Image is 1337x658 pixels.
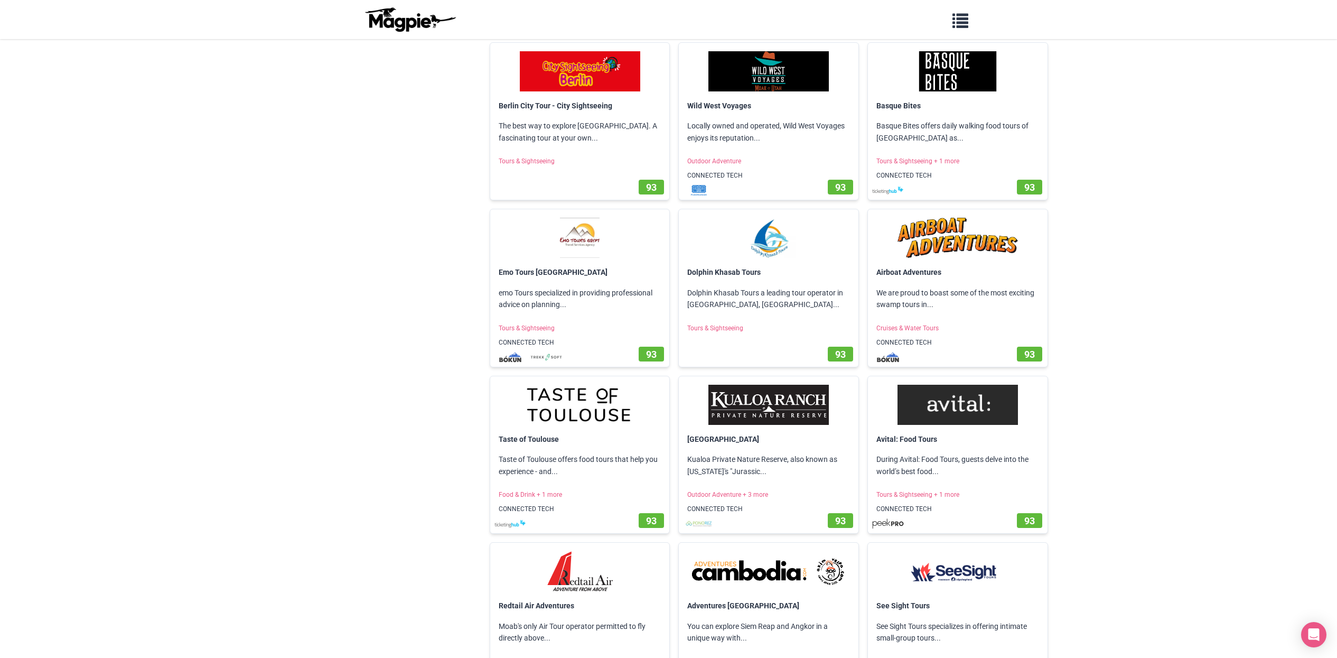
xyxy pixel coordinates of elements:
[490,112,670,152] p: The best way to explore [GEOGRAPHIC_DATA]. A fascinating tour at your own...
[876,385,1039,425] img: Avital: Food Tours logo
[868,319,1048,338] p: Cruises & Water Tours
[872,352,904,363] img: ukn6pmczrjpsj7tjs5md.svg
[687,218,850,258] img: Dolphin Khasab Tours logo
[876,51,1039,91] img: Basque Bites logo
[876,601,930,610] a: See Sight Tours
[876,218,1039,258] img: Airboat Adventures logo
[490,445,670,486] p: Taste of Toulouse offers food tours that help you experience - and...
[679,612,858,653] p: You can explore Siem Reap and Angkor in a unique way with...
[683,518,715,529] img: xwmyzgk7kmvc1u7zyttk.jpg
[499,601,574,610] a: Redtail Air Adventures
[868,112,1048,152] p: Basque Bites offers daily walking food tours of [GEOGRAPHIC_DATA] as...
[868,486,1048,504] p: Tours & Sightseeing + 1 more
[499,385,661,425] img: Taste of Toulouse logo
[876,101,921,110] a: Basque Bites
[490,279,670,319] p: emo Tours specialized in providing professional advice on planning...
[876,435,937,443] a: Avital: Food Tours
[490,500,670,518] p: CONNECTED TECH
[868,279,1048,319] p: We are proud to boast some of the most exciting swamp tours in...
[1024,515,1035,526] span: 93
[490,319,670,338] p: Tours & Sightseeing
[490,612,670,653] p: Moab's only Air Tour operator permitted to fly directly above...
[646,349,657,360] span: 93
[1024,182,1035,193] span: 93
[868,166,1048,185] p: CONNECTED TECH
[687,435,759,443] a: [GEOGRAPHIC_DATA]
[1301,622,1326,647] div: Open Intercom Messenger
[646,182,657,193] span: 93
[490,333,670,352] p: CONNECTED TECH
[868,612,1048,653] p: See Sight Tours specializes in offering intimate small-group tours...
[687,551,850,591] img: Adventures Cambodia logo
[530,352,562,363] img: o2kmoi7mcgwkrzvtidtl.svg
[494,518,526,529] img: bnadb3jxstneeuse3yqh.svg
[683,185,715,196] img: mf1jrhtrrkrdcsvakxwt.svg
[679,319,858,338] p: Tours & Sightseeing
[499,551,661,591] img: Redtail Air Adventures logo
[687,268,761,276] a: Dolphin Khasab Tours
[679,166,858,185] p: CONNECTED TECH
[490,486,670,504] p: Food & Drink + 1 more
[499,435,559,443] a: Taste of Toulouse
[679,112,858,152] p: Locally owned and operated, Wild West Voyages enjoys its reputation...
[687,385,850,425] img: Kualoa Ranch logo
[494,352,526,363] img: ukn6pmczrjpsj7tjs5md.svg
[868,333,1048,352] p: CONNECTED TECH
[679,279,858,319] p: Dolphin Khasab Tours a leading tour operator in [GEOGRAPHIC_DATA], [GEOGRAPHIC_DATA]...
[679,486,858,504] p: Outdoor Adventure + 3 more
[499,268,607,276] a: Emo Tours [GEOGRAPHIC_DATA]
[876,551,1039,591] img: See Sight Tours logo
[835,182,846,193] span: 93
[499,51,661,91] img: Berlin City Tour - City Sightseeing logo
[868,445,1048,486] p: During Avital: Food Tours, guests delve into the world’s best food...
[872,185,904,196] img: bnadb3jxstneeuse3yqh.svg
[1024,349,1035,360] span: 93
[687,51,850,91] img: Wild West Voyages logo
[679,500,858,518] p: CONNECTED TECH
[679,445,858,486] p: Kualoa Private Nature Reserve, also known as [US_STATE]'s "Jurassic...
[499,101,612,110] a: Berlin City Tour - City Sightseeing
[835,349,846,360] span: 93
[687,601,799,610] a: Adventures [GEOGRAPHIC_DATA]
[835,515,846,526] span: 93
[876,268,941,276] a: Airboat Adventures
[868,152,1048,171] p: Tours & Sightseeing + 1 more
[646,515,657,526] span: 93
[687,101,751,110] a: Wild West Voyages
[362,7,457,32] img: logo-ab69f6fb50320c5b225c76a69d11143b.png
[499,218,661,258] img: Emo Tours Egypt logo
[872,518,904,529] img: xkmwtw2kcbdumw9wbdzl.svg
[868,500,1048,518] p: CONNECTED TECH
[490,152,670,171] p: Tours & Sightseeing
[679,152,858,171] p: Outdoor Adventure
